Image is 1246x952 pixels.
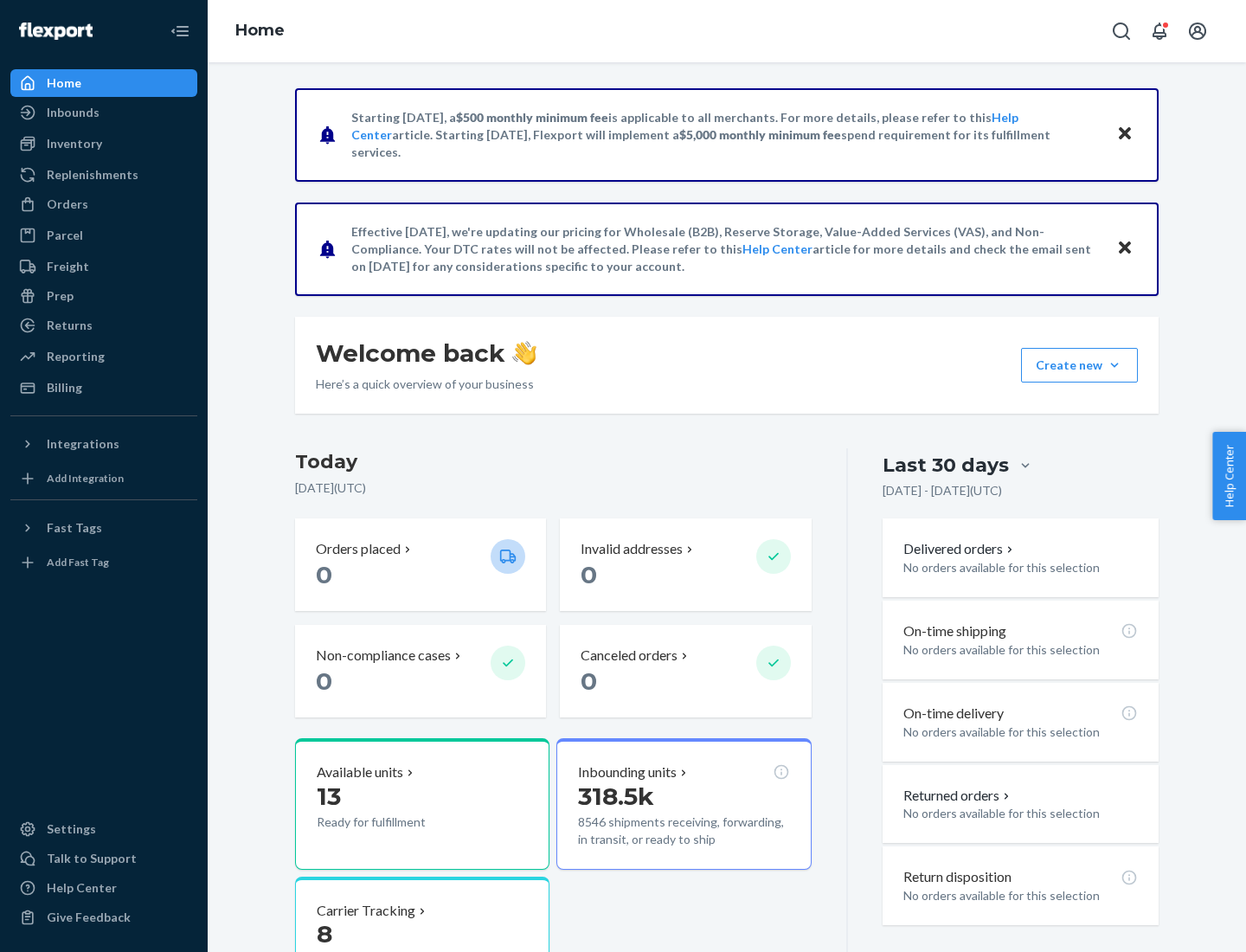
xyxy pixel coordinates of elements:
[316,376,536,393] p: Here’s a quick overview of your business
[742,241,812,256] a: Help Center
[10,874,197,902] a: Help Center
[10,465,197,492] a: Add Integration
[903,641,1138,659] p: No orders available for this selection
[222,6,299,56] ol: breadcrumbs
[47,519,102,537] div: Fast Tags
[316,539,401,559] p: Orders placed
[316,646,451,666] p: Non-compliance cases
[47,435,119,453] div: Integrations
[295,625,546,717] button: Non-compliance cases 0
[295,518,546,611] button: Orders placed 0
[295,738,549,870] button: Available units13Ready for fulfillment
[1180,14,1215,48] button: Open account menu
[47,287,74,305] div: Prep
[1212,432,1246,520] button: Help Center
[47,104,100,121] div: Inbounds
[903,704,1004,724] p: On-time delivery
[10,222,197,249] a: Parcel
[47,879,117,897] div: Help Center
[10,374,197,402] a: Billing
[1104,14,1139,48] button: Open Search Box
[903,805,1138,822] p: No orders available for this selection
[47,909,131,926] div: Give Feedback
[578,762,677,782] p: Inbounding units
[10,190,197,218] a: Orders
[1142,14,1177,48] button: Open notifications
[317,919,332,949] span: 8
[47,850,137,867] div: Talk to Support
[1114,122,1136,147] button: Close
[47,196,88,213] div: Orders
[47,471,124,486] div: Add Integration
[351,223,1100,275] p: Effective [DATE], we're updating our pricing for Wholesale (B2B), Reserve Storage, Value-Added Se...
[883,482,1002,499] p: [DATE] - [DATE] ( UTC )
[316,666,332,696] span: 0
[10,253,197,280] a: Freight
[512,341,536,365] img: hand-wave emoji
[47,74,81,92] div: Home
[903,621,1006,641] p: On-time shipping
[581,666,597,696] span: 0
[10,845,197,872] a: Talk to Support
[903,559,1138,576] p: No orders available for this selection
[351,109,1100,161] p: Starting [DATE], a is applicable to all merchants. For more details, please refer to this article...
[10,161,197,189] a: Replenishments
[560,518,811,611] button: Invalid addresses 0
[560,625,811,717] button: Canceled orders 0
[581,646,678,666] p: Canceled orders
[47,166,138,183] div: Replenishments
[47,227,83,244] div: Parcel
[19,23,93,40] img: Flexport logo
[903,786,1013,806] button: Returned orders
[316,338,536,369] h1: Welcome back
[456,110,608,125] span: $500 monthly minimum fee
[903,887,1138,904] p: No orders available for this selection
[581,539,683,559] p: Invalid addresses
[903,867,1012,887] p: Return disposition
[903,539,1017,559] button: Delivered orders
[1021,348,1138,383] button: Create new
[295,448,812,476] h3: Today
[10,99,197,126] a: Inbounds
[578,782,654,811] span: 318.5k
[10,904,197,931] button: Give Feedback
[903,724,1138,741] p: No orders available for this selection
[235,21,285,40] a: Home
[556,738,811,870] button: Inbounding units318.5k8546 shipments receiving, forwarding, in transit, or ready to ship
[47,317,93,334] div: Returns
[1114,236,1136,261] button: Close
[10,549,197,576] a: Add Fast Tag
[10,430,197,458] button: Integrations
[317,782,341,811] span: 13
[10,69,197,97] a: Home
[10,130,197,158] a: Inventory
[317,814,477,831] p: Ready for fulfillment
[47,135,102,152] div: Inventory
[163,14,197,48] button: Close Navigation
[295,479,812,497] p: [DATE] ( UTC )
[10,815,197,843] a: Settings
[10,312,197,339] a: Returns
[10,514,197,542] button: Fast Tags
[883,452,1009,479] div: Last 30 days
[581,560,597,589] span: 0
[47,348,105,365] div: Reporting
[47,820,96,838] div: Settings
[317,762,403,782] p: Available units
[47,555,109,569] div: Add Fast Tag
[578,814,789,848] p: 8546 shipments receiving, forwarding, in transit, or ready to ship
[47,379,82,396] div: Billing
[316,560,332,589] span: 0
[10,282,197,310] a: Prep
[47,258,89,275] div: Freight
[317,901,415,921] p: Carrier Tracking
[679,127,841,142] span: $5,000 monthly minimum fee
[10,343,197,370] a: Reporting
